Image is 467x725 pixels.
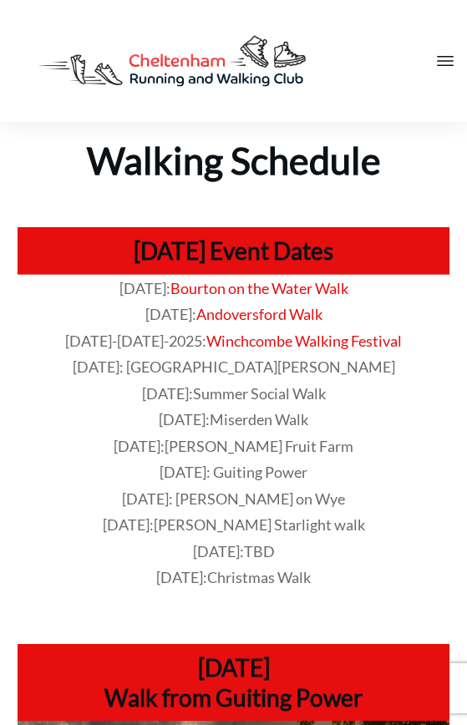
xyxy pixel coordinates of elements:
span: [PERSON_NAME] Fruit Farm [165,437,353,455]
span: [DATE]: [193,542,275,560]
span: Miserden Walk [210,410,308,428]
h1: Walking Schedule [2,124,465,185]
span: Christmas Walk [207,568,311,586]
span: TBD [244,542,275,560]
span: [DATE]: [159,410,308,428]
span: [DATE]: [114,437,353,455]
span: [DATE]: Guiting Power [160,463,307,481]
span: [DATE]: [103,515,365,534]
img: Decathlon [17,17,327,105]
span: Summer Social Walk [193,384,326,403]
span: [DATE]: [GEOGRAPHIC_DATA][PERSON_NAME] [73,357,395,376]
span: [DATE]: [PERSON_NAME] on Wye [122,489,345,508]
span: [PERSON_NAME] Starlight walk [154,515,365,534]
a: Andoversford Walk [196,305,322,323]
span: [DATE]: [119,279,170,297]
span: [DATE]: [145,305,196,323]
h1: Walk from Guiting Power [26,682,441,712]
span: [DATE]: [142,384,326,403]
a: Winchcombe Walking Festival [206,332,402,350]
span: [DATE]-[DATE]-2025: [65,332,206,350]
h1: [DATE] Event Dates [26,236,441,266]
a: Bourton on the Water Walk [170,279,348,297]
span: [DATE]: [156,568,311,586]
h1: [DATE] [26,652,441,682]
